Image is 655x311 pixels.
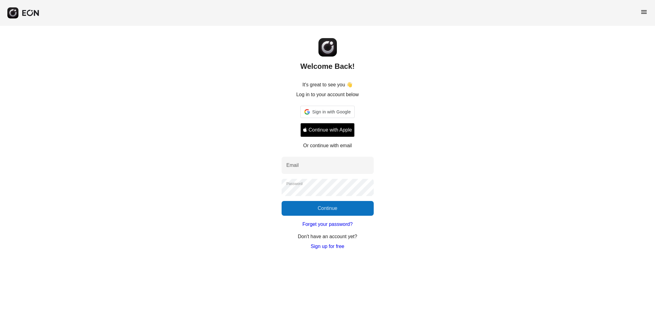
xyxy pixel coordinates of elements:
[300,61,355,71] h2: Welcome Back!
[298,233,357,240] p: Don't have an account yet?
[640,8,648,16] span: menu
[287,181,303,186] label: Password
[312,108,351,116] span: Sign in with Google
[302,81,353,89] p: It's great to see you 👋
[296,91,359,98] p: Log in to your account below
[311,243,344,250] a: Sign up for free
[303,142,352,149] p: Or continue with email
[300,106,355,118] div: Sign in with Google
[282,201,374,216] button: Continue
[300,123,355,137] button: Signin with apple ID
[302,221,353,228] a: Forget your password?
[287,162,299,169] label: Email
